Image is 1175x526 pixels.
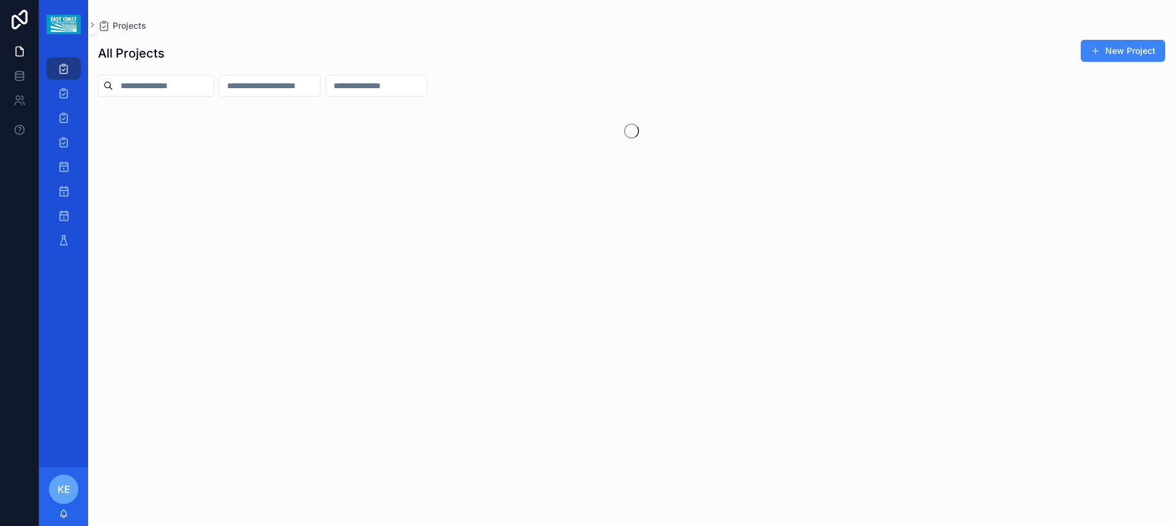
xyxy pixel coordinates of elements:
[47,15,80,34] img: App logo
[98,20,146,32] a: Projects
[113,20,146,32] span: Projects
[98,45,165,62] h1: All Projects
[1081,40,1165,62] button: New Project
[58,482,70,497] span: KE
[39,49,88,267] div: scrollable content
